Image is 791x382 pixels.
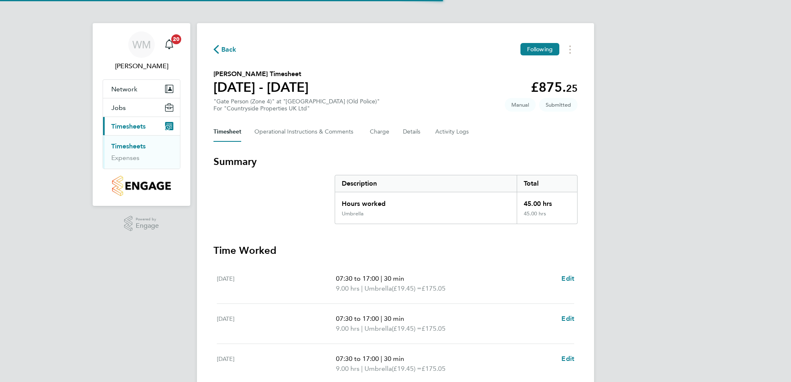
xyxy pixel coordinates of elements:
[213,122,241,142] button: Timesheet
[132,39,151,50] span: WM
[136,216,159,223] span: Powered by
[103,135,180,169] div: Timesheets
[103,80,180,98] button: Network
[364,324,392,334] span: Umbrella
[217,274,336,294] div: [DATE]
[254,122,357,142] button: Operational Instructions & Comments
[335,175,578,224] div: Summary
[561,274,574,284] a: Edit
[336,315,379,322] span: 07:30 to 17:00
[422,325,446,332] span: £175.05
[392,365,422,372] span: (£19.45) =
[213,244,578,257] h3: Time Worked
[517,210,577,224] div: 45.00 hrs
[103,117,180,135] button: Timesheets
[112,176,170,196] img: countryside-properties-logo-retina.png
[213,69,309,79] h2: [PERSON_NAME] Timesheet
[111,104,126,112] span: Jobs
[361,284,363,292] span: |
[381,355,382,363] span: |
[361,325,363,332] span: |
[213,44,237,55] button: Back
[561,354,574,364] a: Edit
[111,122,146,130] span: Timesheets
[213,155,578,168] h3: Summary
[517,175,577,192] div: Total
[505,98,536,112] span: This timesheet was manually created.
[171,34,181,44] span: 20
[161,31,177,58] a: 20
[93,23,190,206] nav: Main navigation
[103,31,180,71] a: WM[PERSON_NAME]
[381,315,382,322] span: |
[435,122,470,142] button: Activity Logs
[364,364,392,374] span: Umbrella
[422,284,446,292] span: £175.05
[392,284,422,292] span: (£19.45) =
[566,82,578,94] span: 25
[336,355,379,363] span: 07:30 to 17:00
[213,105,380,112] div: For "Countryside Properties UK Ltd"
[217,354,336,374] div: [DATE]
[561,314,574,324] a: Edit
[527,45,553,53] span: Following
[563,43,578,56] button: Timesheets Menu
[539,98,578,112] span: This timesheet is Submitted.
[124,216,159,232] a: Powered byEngage
[342,210,364,217] div: Umbrella
[336,325,360,332] span: 9.00 hrs
[111,85,137,93] span: Network
[403,122,422,142] button: Details
[103,61,180,71] span: Will Mills
[370,122,390,142] button: Charge
[520,43,559,55] button: Following
[336,284,360,292] span: 9.00 hrs
[213,98,380,112] div: "Gate Person (Zone 4)" at "[GEOGRAPHIC_DATA] (Old Police)"
[221,45,237,55] span: Back
[531,79,578,95] app-decimal: £875.
[103,98,180,117] button: Jobs
[213,79,309,95] h1: [DATE] - [DATE]
[381,275,382,282] span: |
[361,365,363,372] span: |
[335,175,517,192] div: Description
[111,154,139,162] a: Expenses
[217,314,336,334] div: [DATE]
[561,275,574,282] span: Edit
[517,192,577,210] div: 45.00 hrs
[384,275,404,282] span: 30 min
[392,325,422,332] span: (£19.45) =
[364,284,392,294] span: Umbrella
[336,275,379,282] span: 07:30 to 17:00
[561,315,574,322] span: Edit
[103,176,180,196] a: Go to home page
[422,365,446,372] span: £175.05
[136,222,159,229] span: Engage
[335,192,517,210] div: Hours worked
[384,355,404,363] span: 30 min
[336,365,360,372] span: 9.00 hrs
[111,142,146,150] a: Timesheets
[561,355,574,363] span: Edit
[384,315,404,322] span: 30 min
